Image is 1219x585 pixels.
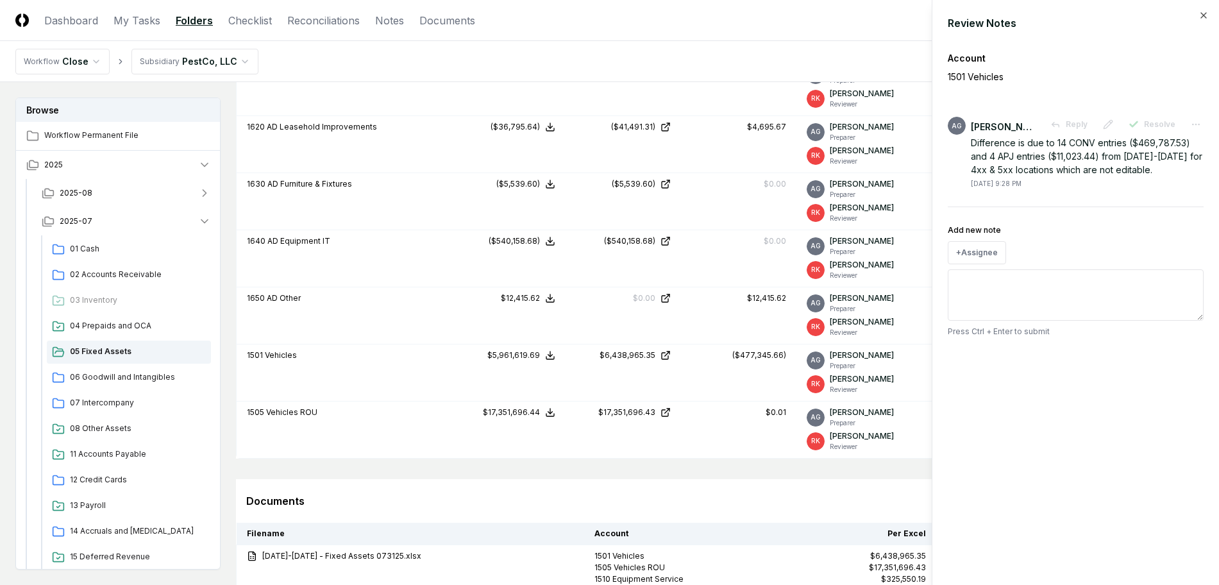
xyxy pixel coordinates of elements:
[1043,113,1095,136] button: Reply
[971,120,1035,133] div: [PERSON_NAME]
[952,121,962,131] span: AG
[948,241,1006,264] button: +Assignee
[1144,119,1175,130] span: Resolve
[948,225,1001,235] label: Add new note
[948,15,1204,31] div: Review Notes
[948,51,1204,65] div: Account
[948,70,1159,83] p: 1501 Vehicles
[971,136,1204,176] div: Difference is due to 14 CONV entries ($469,787.53) and 4 APJ entries ($11,023.44) from [DATE]-[DA...
[1121,113,1183,136] button: Resolve
[948,326,1204,337] p: Press Ctrl + Enter to submit
[971,179,1021,189] div: [DATE] 9:28 PM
